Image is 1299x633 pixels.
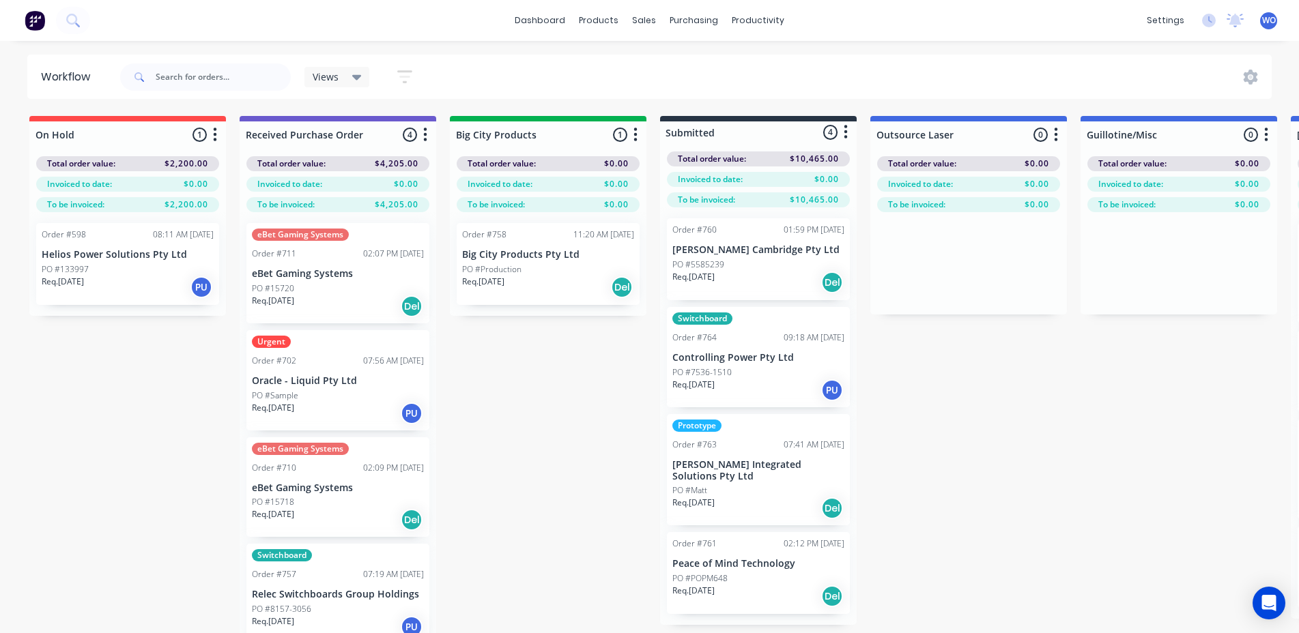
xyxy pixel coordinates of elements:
div: Prototype [672,419,722,432]
p: Req. [DATE] [252,508,294,520]
p: PO #133997 [42,263,89,276]
p: PO #7536-1510 [672,366,732,379]
div: Switchboard [672,312,732,325]
div: 09:18 AM [DATE] [784,332,844,344]
div: eBet Gaming Systems [252,443,349,455]
div: eBet Gaming SystemsOrder #71002:09 PM [DATE]eBet Gaming SystemsPO #15718Req.[DATE]Del [246,437,429,538]
div: Order #710 [252,462,296,474]
div: 07:19 AM [DATE] [363,568,424,580]
span: $0.00 [604,178,629,190]
span: $0.00 [1235,198,1259,211]
a: dashboard [508,10,572,31]
span: $0.00 [184,178,208,190]
span: $0.00 [1025,158,1049,170]
span: $2,200.00 [165,198,208,211]
p: [PERSON_NAME] Cambridge Pty Ltd [672,244,844,256]
div: PU [401,402,423,424]
span: To be invoiced: [47,198,104,211]
div: Order #598 [42,229,86,241]
span: $0.00 [604,198,629,211]
div: Del [401,509,423,531]
span: $0.00 [604,158,629,170]
span: Total order value: [678,153,746,165]
p: PO #Production [462,263,522,276]
p: PO #5585239 [672,259,724,271]
p: Req. [DATE] [252,615,294,628]
p: Req. [DATE] [42,276,84,288]
div: Order #758 [462,229,506,241]
div: PU [821,379,843,401]
p: Controlling Power Pty Ltd [672,352,844,364]
div: purchasing [663,10,725,31]
span: $0.00 [1025,198,1049,211]
p: eBet Gaming Systems [252,482,424,494]
div: settings [1140,10,1191,31]
span: Invoiced to date: [47,178,112,190]
span: Views [313,70,339,84]
div: Order #761 [672,538,717,550]
span: $2,200.00 [165,158,208,170]
span: Invoiced to date: [678,173,743,186]
div: products [572,10,625,31]
div: eBet Gaming SystemsOrder #71102:07 PM [DATE]eBet Gaming SystemsPO #15720Req.[DATE]Del [246,223,429,323]
div: sales [625,10,663,31]
span: $10,465.00 [790,194,839,206]
span: To be invoiced: [468,198,525,211]
p: PO #POPM648 [672,572,728,585]
div: Order #76102:12 PM [DATE]Peace of Mind TechnologyPO #POPM648Req.[DATE]Del [667,532,850,614]
div: Del [611,276,633,298]
p: Oracle - Liquid Pty Ltd [252,375,424,387]
span: WO [1262,14,1276,27]
div: Del [821,497,843,519]
p: eBet Gaming Systems [252,268,424,280]
span: Invoiced to date: [888,178,953,190]
span: $10,465.00 [790,153,839,165]
div: Del [401,295,423,317]
span: Invoiced to date: [468,178,532,190]
div: UrgentOrder #70207:56 AM [DATE]Oracle - Liquid Pty LtdPO #SampleReq.[DATE]PU [246,330,429,430]
div: Order #75811:20 AM [DATE]Big City Products Pty LtdPO #ProductionReq.[DATE]Del [457,223,640,305]
div: 08:11 AM [DATE] [153,229,214,241]
span: To be invoiced: [678,194,735,206]
div: 02:09 PM [DATE] [363,462,424,474]
p: PO #Sample [252,389,298,402]
span: $0.00 [1235,158,1259,170]
span: Invoiced to date: [1098,178,1163,190]
p: PO #8157-3056 [252,603,311,615]
div: Del [821,585,843,607]
div: 01:59 PM [DATE] [784,224,844,236]
span: $4,205.00 [375,198,418,211]
p: Peace of Mind Technology [672,558,844,570]
p: PO #Matt [672,484,707,497]
div: 02:12 PM [DATE] [784,538,844,550]
span: $0.00 [1025,178,1049,190]
p: PO #15718 [252,496,294,508]
div: Order #760 [672,224,717,236]
p: [PERSON_NAME] Integrated Solutions Pty Ltd [672,459,844,482]
p: Req. [DATE] [672,379,715,391]
div: 07:41 AM [DATE] [784,439,844,451]
div: PrototypeOrder #76307:41 AM [DATE][PERSON_NAME] Integrated Solutions Pty LtdPO #MattReq.[DATE]Del [667,414,850,526]
span: Total order value: [468,158,536,170]
p: Req. [DATE] [252,295,294,307]
div: eBet Gaming Systems [252,229,349,241]
span: Total order value: [47,158,115,170]
span: Total order value: [257,158,326,170]
div: 07:56 AM [DATE] [363,355,424,367]
span: $0.00 [1235,178,1259,190]
span: To be invoiced: [888,198,945,211]
p: Req. [DATE] [672,585,715,597]
p: Req. [DATE] [252,402,294,414]
span: To be invoiced: [1098,198,1156,211]
p: Req. [DATE] [672,271,715,283]
div: Order #757 [252,568,296,580]
span: Invoiced to date: [257,178,322,190]
div: 02:07 PM [DATE] [363,248,424,260]
span: To be invoiced: [257,198,315,211]
div: Order #711 [252,248,296,260]
div: Switchboard [252,549,312,561]
img: Factory [25,10,45,31]
div: Order #702 [252,355,296,367]
div: Del [821,271,843,293]
div: Workflow [41,69,97,85]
